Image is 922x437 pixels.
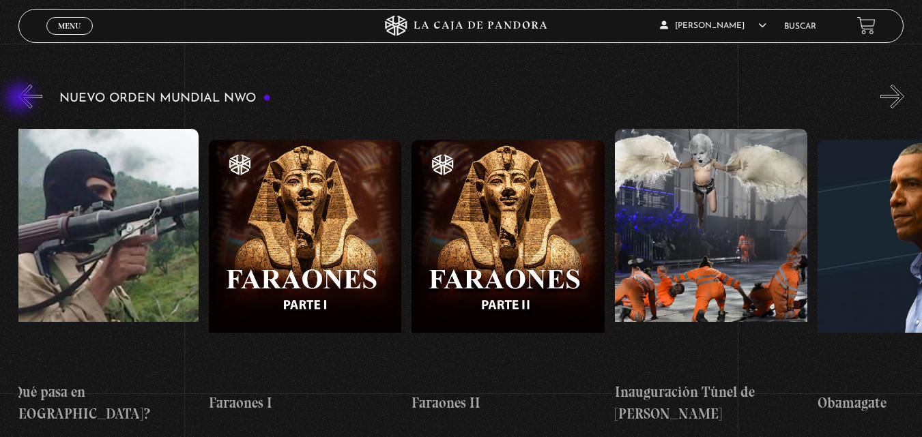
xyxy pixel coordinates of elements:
h4: Inauguración Túnel de [PERSON_NAME] [615,381,808,424]
button: Next [880,85,904,108]
a: View your shopping cart [857,16,876,35]
a: Faraones II [412,119,605,436]
h4: Faraones II [412,392,605,414]
button: Previous [18,85,42,108]
a: Buscar [784,22,816,31]
h4: ¿Qué pasa en [GEOGRAPHIC_DATA]? [5,381,199,424]
span: Menu [58,22,81,30]
h3: Nuevo Orden Mundial NWO [59,92,271,105]
span: Cerrar [53,33,85,43]
a: Faraones I [209,119,402,436]
a: Inauguración Túnel de [PERSON_NAME] [615,119,808,436]
a: ¿Qué pasa en [GEOGRAPHIC_DATA]? [5,119,199,436]
span: [PERSON_NAME] [660,22,766,30]
h4: Faraones I [209,392,402,414]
